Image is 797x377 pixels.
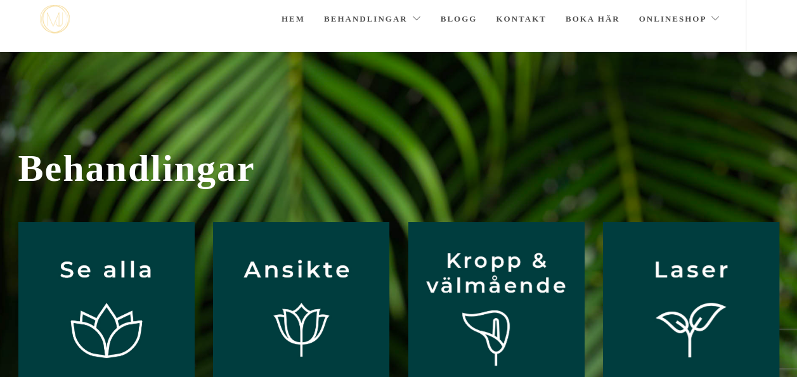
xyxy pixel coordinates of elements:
img: mjstudio [40,5,70,34]
span: Behandlingar [18,147,779,190]
a: mjstudio mjstudio mjstudio [40,5,70,34]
